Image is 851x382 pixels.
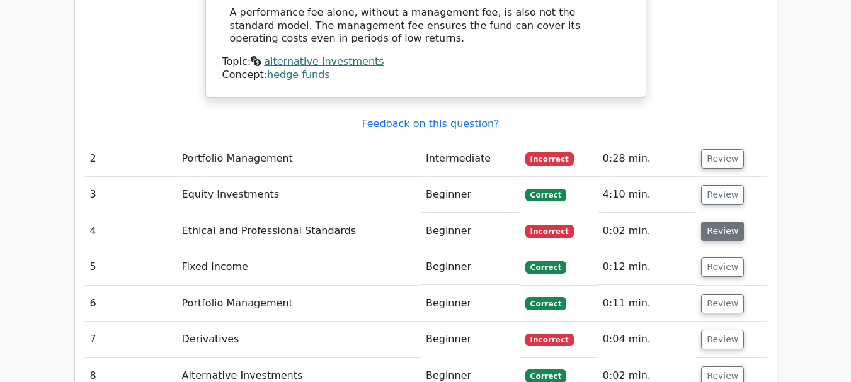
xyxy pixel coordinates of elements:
td: Derivatives [177,322,421,357]
button: Review [701,149,744,169]
button: Review [701,257,744,277]
td: Beginner [421,213,520,249]
td: Beginner [421,322,520,357]
span: Correct [525,297,566,310]
div: Concept: [222,69,629,82]
td: Beginner [421,249,520,285]
span: Incorrect [525,152,574,165]
span: Correct [525,369,566,382]
span: Incorrect [525,225,574,237]
td: 0:11 min. [598,286,697,322]
span: Correct [525,261,566,274]
button: Review [701,330,744,349]
td: Beginner [421,177,520,213]
td: 0:02 min. [598,213,697,249]
a: Feedback on this question? [362,118,499,130]
td: 6 [85,286,177,322]
div: Topic: [222,55,629,69]
td: 4 [85,213,177,249]
button: Review [701,294,744,313]
span: Incorrect [525,334,574,346]
td: Beginner [421,286,520,322]
td: 5 [85,249,177,285]
td: Intermediate [421,141,520,177]
button: Review [701,185,744,205]
td: 0:28 min. [598,141,697,177]
td: 0:04 min. [598,322,697,357]
td: 3 [85,177,177,213]
a: alternative investments [264,55,384,67]
td: Portfolio Management [177,286,421,322]
button: Review [701,222,744,241]
td: 7 [85,322,177,357]
td: 4:10 min. [598,177,697,213]
span: Correct [525,189,566,201]
td: 0:12 min. [598,249,697,285]
td: Ethical and Professional Standards [177,213,421,249]
a: hedge funds [267,69,330,81]
td: 2 [85,141,177,177]
td: Equity Investments [177,177,421,213]
td: Fixed Income [177,249,421,285]
td: Portfolio Management [177,141,421,177]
